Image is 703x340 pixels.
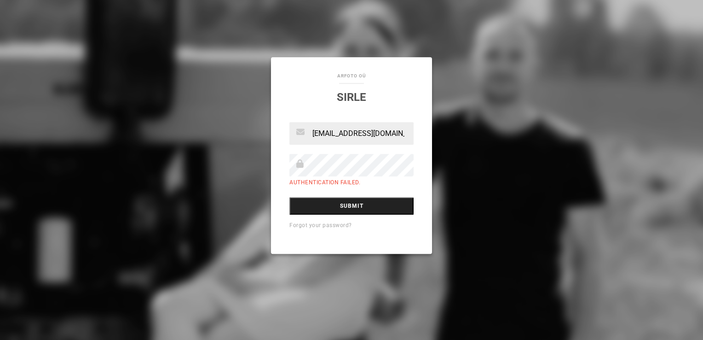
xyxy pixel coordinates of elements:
[289,222,352,229] a: Forgot your password?
[337,73,366,78] a: aRfoto OÜ
[337,91,366,104] a: Sirle
[289,197,414,215] input: Submit
[289,179,360,186] label: Authentication failed.
[289,122,414,145] input: Email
